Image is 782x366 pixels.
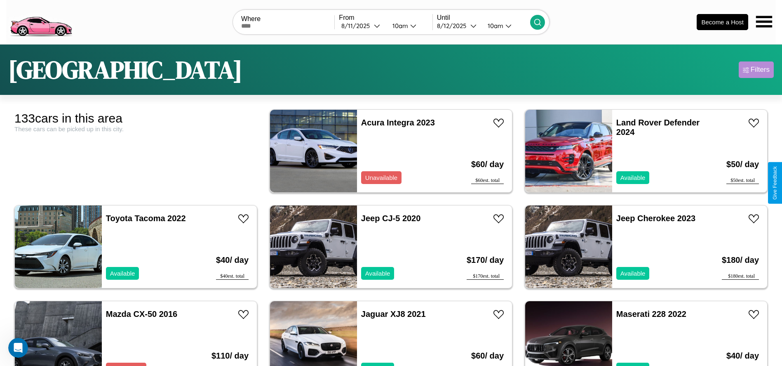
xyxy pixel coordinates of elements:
[14,111,257,125] div: 133 cars in this area
[467,273,504,280] div: $ 170 est. total
[361,309,426,319] a: Jaguar XJ8 2021
[386,21,432,30] button: 10am
[616,118,700,137] a: Land Rover Defender 2024
[388,22,410,30] div: 10am
[14,125,257,132] div: These cars can be picked up in this city.
[8,338,28,358] iframe: Intercom live chat
[241,15,334,23] label: Where
[484,22,505,30] div: 10am
[6,4,75,38] img: logo
[471,151,504,177] h3: $ 60 / day
[341,22,374,30] div: 8 / 11 / 2025
[620,268,646,279] p: Available
[620,172,646,183] p: Available
[106,309,177,319] a: Mazda CX-50 2016
[722,273,759,280] div: $ 180 est. total
[339,14,432,21] label: From
[726,177,759,184] div: $ 50 est. total
[365,268,390,279] p: Available
[697,14,748,30] button: Become a Host
[471,177,504,184] div: $ 60 est. total
[216,247,249,273] h3: $ 40 / day
[106,214,186,223] a: Toyota Tacoma 2022
[339,21,385,30] button: 8/11/2025
[481,21,530,30] button: 10am
[616,309,686,319] a: Maserati 228 2022
[8,53,242,87] h1: [GEOGRAPHIC_DATA]
[437,22,470,30] div: 8 / 12 / 2025
[467,247,504,273] h3: $ 170 / day
[722,247,759,273] h3: $ 180 / day
[726,151,759,177] h3: $ 50 / day
[365,172,397,183] p: Unavailable
[437,14,530,21] label: Until
[739,61,774,78] button: Filters
[110,268,135,279] p: Available
[751,66,770,74] div: Filters
[361,118,435,127] a: Acura Integra 2023
[772,166,778,200] div: Give Feedback
[216,273,249,280] div: $ 40 est. total
[616,214,695,223] a: Jeep Cherokee 2023
[361,214,421,223] a: Jeep CJ-5 2020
